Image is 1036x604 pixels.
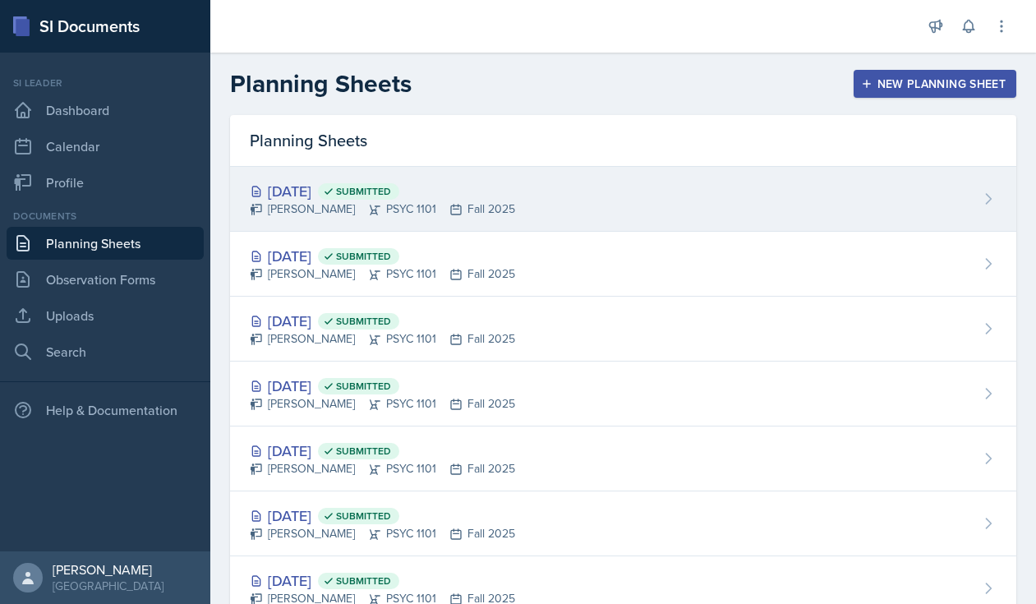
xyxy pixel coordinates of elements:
span: Submitted [336,315,391,328]
a: [DATE] Submitted [PERSON_NAME]PSYC 1101Fall 2025 [230,232,1016,297]
div: [PERSON_NAME] PSYC 1101 Fall 2025 [250,460,515,477]
span: Submitted [336,380,391,393]
div: [PERSON_NAME] PSYC 1101 Fall 2025 [250,525,515,542]
div: [DATE] [250,569,515,592]
a: Uploads [7,299,204,332]
span: Submitted [336,509,391,523]
div: [PERSON_NAME] PSYC 1101 Fall 2025 [250,265,515,283]
a: Search [7,335,204,368]
div: [DATE] [250,440,515,462]
span: Submitted [336,185,391,198]
div: Documents [7,209,204,224]
a: Observation Forms [7,263,204,296]
div: Si leader [7,76,204,90]
a: [DATE] Submitted [PERSON_NAME]PSYC 1101Fall 2025 [230,362,1016,426]
div: [PERSON_NAME] PSYC 1101 Fall 2025 [250,201,515,218]
div: [DATE] [250,310,515,332]
div: [DATE] [250,180,515,202]
div: [PERSON_NAME] [53,561,163,578]
div: [DATE] [250,505,515,527]
div: [PERSON_NAME] PSYC 1101 Fall 2025 [250,395,515,413]
a: [DATE] Submitted [PERSON_NAME]PSYC 1101Fall 2025 [230,491,1016,556]
span: Submitted [336,574,391,588]
div: New Planning Sheet [864,77,1006,90]
div: [DATE] [250,375,515,397]
span: Submitted [336,250,391,263]
div: Help & Documentation [7,394,204,426]
div: Planning Sheets [230,115,1016,167]
button: New Planning Sheet [854,70,1016,98]
a: Profile [7,166,204,199]
div: [DATE] [250,245,515,267]
h2: Planning Sheets [230,69,412,99]
a: [DATE] Submitted [PERSON_NAME]PSYC 1101Fall 2025 [230,167,1016,232]
a: [DATE] Submitted [PERSON_NAME]PSYC 1101Fall 2025 [230,426,1016,491]
div: [GEOGRAPHIC_DATA] [53,578,163,594]
a: Calendar [7,130,204,163]
a: [DATE] Submitted [PERSON_NAME]PSYC 1101Fall 2025 [230,297,1016,362]
span: Submitted [336,445,391,458]
a: Dashboard [7,94,204,127]
a: Planning Sheets [7,227,204,260]
div: [PERSON_NAME] PSYC 1101 Fall 2025 [250,330,515,348]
